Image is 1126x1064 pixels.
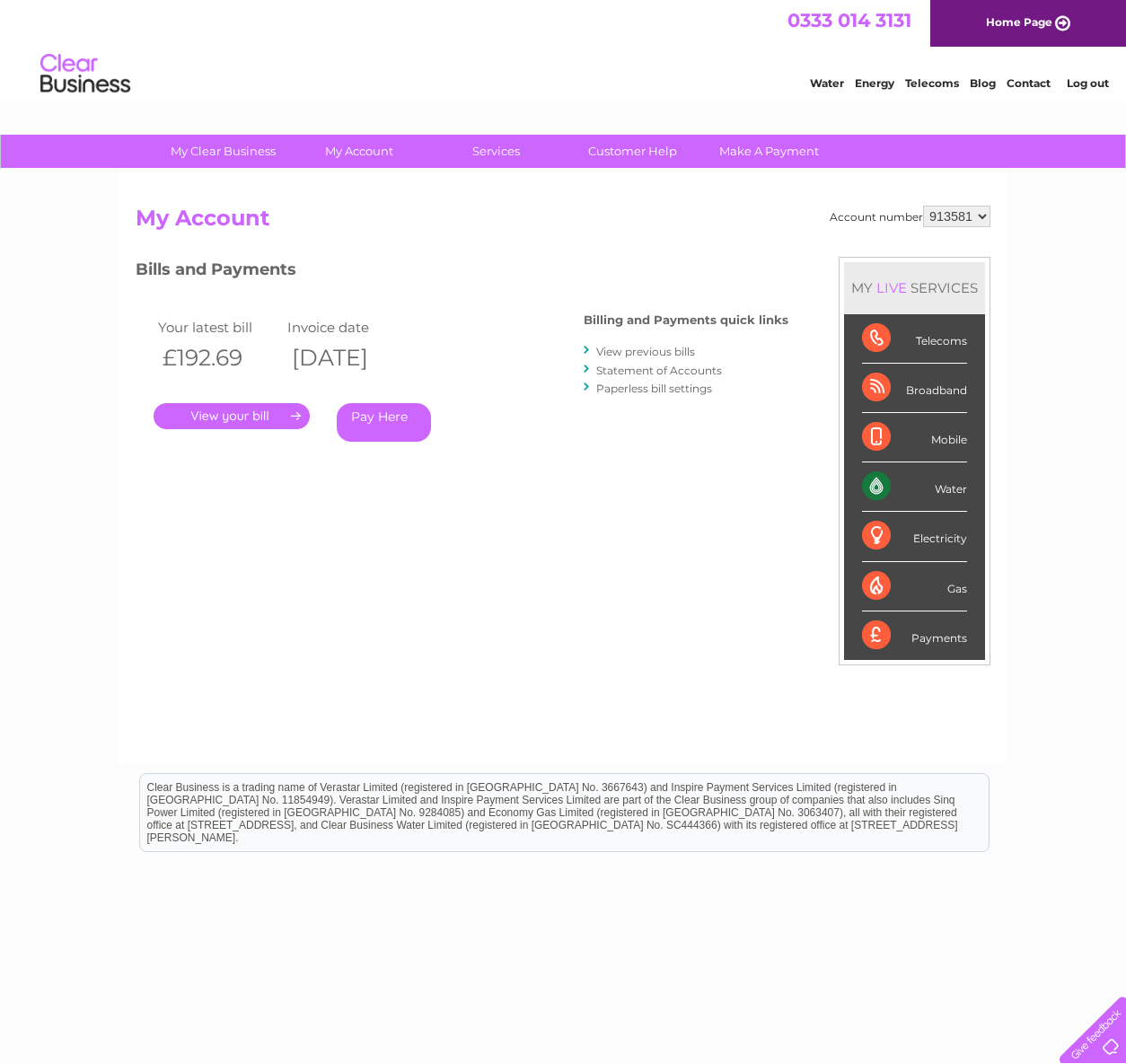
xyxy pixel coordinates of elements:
[970,76,996,90] a: Blog
[559,135,707,168] a: Customer Help
[140,10,989,87] div: Clear Business is a trading name of Verastar Limited (registered in [GEOGRAPHIC_DATA] No. 3667643...
[422,135,570,168] a: Services
[862,611,967,660] div: Payments
[862,562,967,611] div: Gas
[862,364,967,413] div: Broadband
[862,314,967,364] div: Telecoms
[787,9,911,31] a: 0333 014 3131
[873,279,910,296] div: LIVE
[154,403,310,429] a: .
[1067,76,1109,90] a: Log out
[862,512,967,561] div: Electricity
[830,206,990,227] div: Account number
[596,382,712,395] a: Paperless bill settings
[136,257,788,288] h3: Bills and Payments
[855,76,894,90] a: Energy
[596,345,695,358] a: View previous bills
[136,206,990,240] h2: My Account
[862,462,967,512] div: Water
[286,135,434,168] a: My Account
[905,76,959,90] a: Telecoms
[584,313,788,327] h4: Billing and Payments quick links
[695,135,843,168] a: Make A Payment
[337,403,431,442] a: Pay Here
[154,315,283,339] td: Your latest bill
[154,339,283,376] th: £192.69
[810,76,844,90] a: Water
[283,315,412,339] td: Invoice date
[862,413,967,462] div: Mobile
[40,47,131,101] img: logo.png
[283,339,412,376] th: [DATE]
[596,364,722,377] a: Statement of Accounts
[844,262,985,313] div: MY SERVICES
[1007,76,1051,90] a: Contact
[149,135,297,168] a: My Clear Business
